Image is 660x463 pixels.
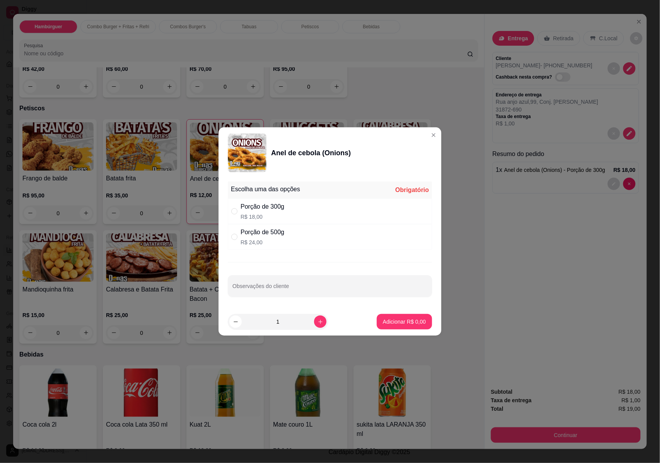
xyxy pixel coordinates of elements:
[241,202,284,211] div: Porção de 300g
[241,213,284,221] p: R$ 18,00
[241,238,284,246] p: R$ 24,00
[427,129,440,141] button: Close
[231,185,300,194] div: Escolha uma das opções
[229,316,242,328] button: decrease-product-quantity
[395,185,429,195] div: Obrigatório
[241,228,284,237] div: Porção de 500g
[233,285,427,293] input: Observações do cliente
[383,318,426,326] p: Adicionar R$ 0,00
[228,134,267,172] img: product-image
[271,147,351,158] div: Anel de cebola (Onions)
[377,314,432,329] button: Adicionar R$ 0,00
[314,316,327,328] button: increase-product-quantity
